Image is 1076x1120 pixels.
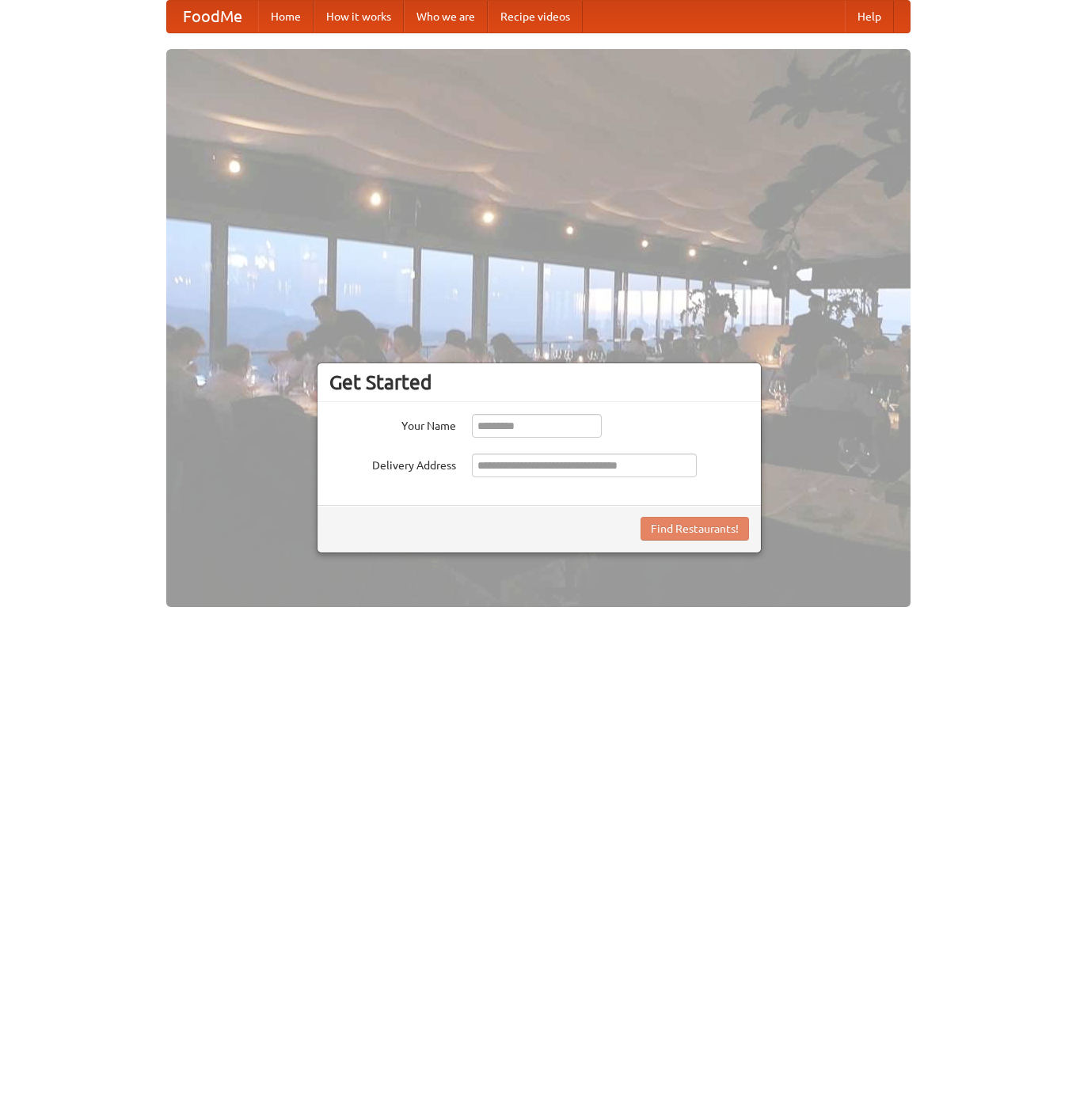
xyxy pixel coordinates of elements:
[329,370,749,394] h3: Get Started
[329,454,456,473] label: Delivery Address
[845,1,894,32] a: Help
[167,1,258,32] a: FoodMe
[258,1,314,32] a: Home
[641,517,749,541] button: Find Restaurants!
[488,1,583,32] a: Recipe videos
[329,414,456,434] label: Your Name
[404,1,488,32] a: Who we are
[314,1,404,32] a: How it works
